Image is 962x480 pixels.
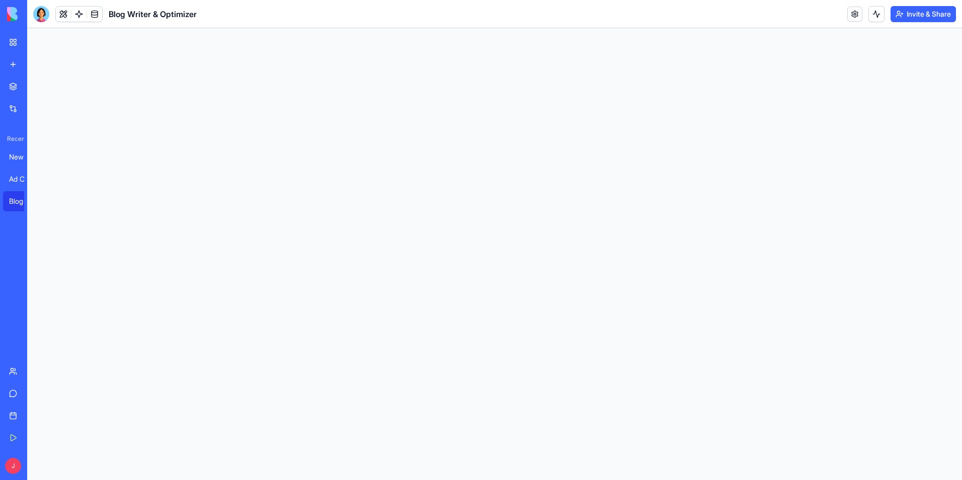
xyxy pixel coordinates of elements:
span: J [5,458,21,474]
button: Invite & Share [891,6,956,22]
span: Blog Writer & Optimizer [109,8,197,20]
span: Recent [3,135,24,143]
div: Ad Creative Studio [9,174,37,184]
div: Blog Writer & Optimizer [9,196,37,206]
a: New App [3,147,43,167]
div: New App [9,152,37,162]
a: Ad Creative Studio [3,169,43,189]
a: Blog Writer & Optimizer [3,191,43,211]
img: logo [7,7,69,21]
